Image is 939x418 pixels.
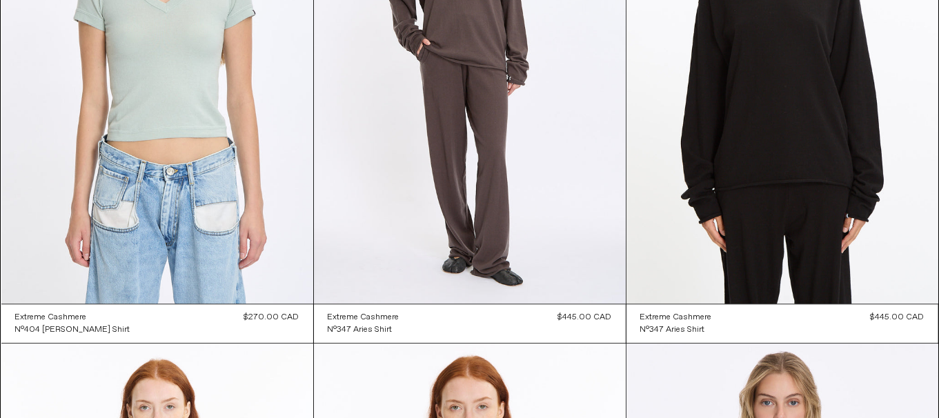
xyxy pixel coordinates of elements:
[244,311,299,324] div: $270.00 CAD
[15,311,130,324] a: Extreme Cashmere
[871,311,925,324] div: $445.00 CAD
[328,312,399,324] div: Extreme Cashmere
[328,324,393,336] div: N°347 Aries Shirt
[640,324,705,336] div: N°347 Aries Shirt
[640,312,712,324] div: Extreme Cashmere
[640,324,712,336] a: N°347 Aries Shirt
[640,311,712,324] a: Extreme Cashmere
[15,324,130,336] a: N°404 [PERSON_NAME] Shirt
[15,312,87,324] div: Extreme Cashmere
[558,311,612,324] div: $445.00 CAD
[328,324,399,336] a: N°347 Aries Shirt
[15,324,130,336] div: N°404 [PERSON_NAME] Shirt
[328,311,399,324] a: Extreme Cashmere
